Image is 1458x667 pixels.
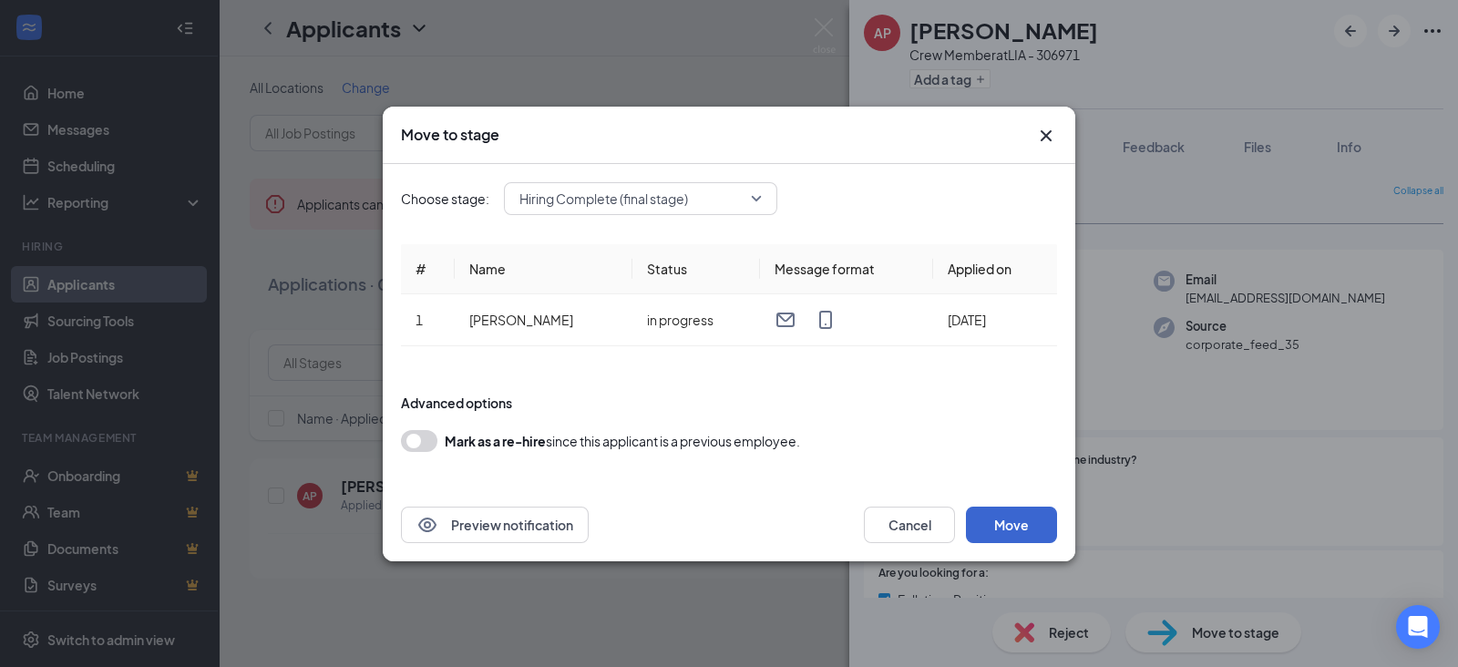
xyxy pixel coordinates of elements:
[401,125,499,145] h3: Move to stage
[416,312,423,328] span: 1
[401,394,1057,412] div: Advanced options
[775,309,796,331] svg: Email
[401,244,455,294] th: #
[519,185,688,212] span: Hiring Complete (final stage)
[416,514,438,536] svg: Eye
[933,244,1057,294] th: Applied on
[933,294,1057,346] td: [DATE]
[445,430,800,452] div: since this applicant is a previous employee.
[455,294,632,346] td: [PERSON_NAME]
[864,507,955,543] button: Cancel
[815,309,837,331] svg: MobileSms
[1035,125,1057,147] svg: Cross
[966,507,1057,543] button: Move
[632,294,760,346] td: in progress
[445,433,546,449] b: Mark as a re-hire
[1396,605,1440,649] div: Open Intercom Messenger
[632,244,760,294] th: Status
[455,244,632,294] th: Name
[1035,125,1057,147] button: Close
[401,189,489,209] span: Choose stage:
[760,244,933,294] th: Message format
[401,507,589,543] button: EyePreview notification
